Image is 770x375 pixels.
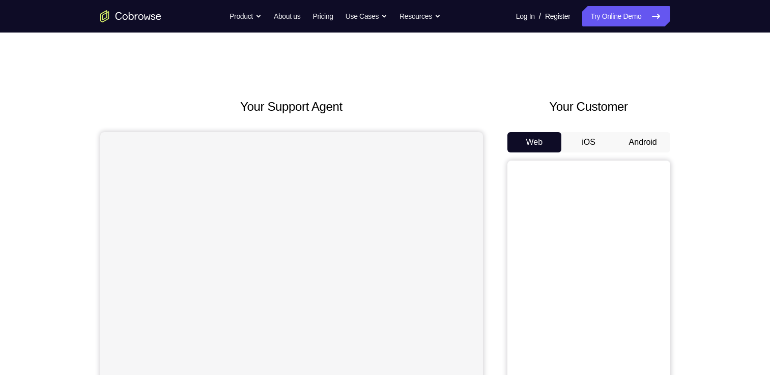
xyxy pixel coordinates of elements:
[616,132,670,152] button: Android
[507,98,670,116] h2: Your Customer
[230,6,262,26] button: Product
[545,6,570,26] a: Register
[274,6,300,26] a: About us
[100,10,161,22] a: Go to the home page
[100,98,483,116] h2: Your Support Agent
[346,6,387,26] button: Use Cases
[582,6,670,26] a: Try Online Demo
[400,6,441,26] button: Resources
[539,10,541,22] span: /
[312,6,333,26] a: Pricing
[561,132,616,152] button: iOS
[507,132,562,152] button: Web
[516,6,535,26] a: Log In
